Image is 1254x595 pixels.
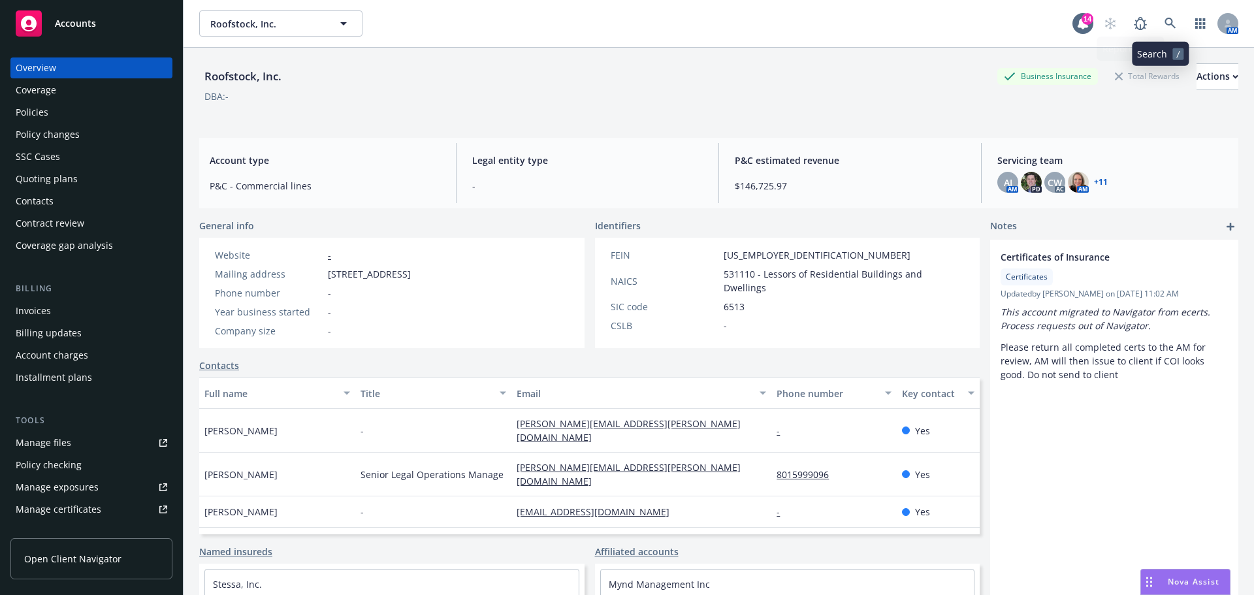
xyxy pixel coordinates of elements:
[361,424,364,438] span: -
[16,521,82,542] div: Manage claims
[215,305,323,319] div: Year business started
[361,505,364,519] span: -
[328,324,331,338] span: -
[215,286,323,300] div: Phone number
[611,300,718,314] div: SIC code
[16,191,54,212] div: Contacts
[897,378,980,409] button: Key contact
[1094,178,1108,186] a: +11
[361,468,504,481] span: Senior Legal Operations Manage
[10,323,172,344] a: Billing updates
[997,153,1228,167] span: Servicing team
[1223,219,1238,234] a: add
[199,545,272,558] a: Named insureds
[1068,172,1089,193] img: photo
[10,124,172,145] a: Policy changes
[55,18,96,29] span: Accounts
[204,387,336,400] div: Full name
[611,319,718,332] div: CSLB
[199,10,362,37] button: Roofstock, Inc.
[355,378,511,409] button: Title
[361,387,492,400] div: Title
[10,477,172,498] a: Manage exposures
[199,219,254,233] span: General info
[1001,340,1228,381] p: Please return all completed certs to the AM for review, AM will then issue to client if COI looks...
[199,68,287,85] div: Roofstock, Inc.
[10,414,172,427] div: Tools
[517,461,741,487] a: [PERSON_NAME][EMAIL_ADDRESS][PERSON_NAME][DOMAIN_NAME]
[16,345,88,366] div: Account charges
[724,248,910,262] span: [US_EMPLOYER_IDENTIFICATION_NUMBER]
[472,179,703,193] span: -
[199,359,239,372] a: Contacts
[10,521,172,542] a: Manage claims
[1197,64,1238,89] div: Actions
[735,179,965,193] span: $146,725.97
[595,219,641,233] span: Identifiers
[328,249,331,261] a: -
[1157,10,1183,37] a: Search
[16,124,80,145] div: Policy changes
[902,387,960,400] div: Key contact
[915,505,930,519] span: Yes
[1001,306,1213,332] em: This account migrated to Navigator from ecerts. Process requests out of Navigator.
[1097,10,1123,37] a: Start snowing
[517,417,741,443] a: [PERSON_NAME][EMAIL_ADDRESS][PERSON_NAME][DOMAIN_NAME]
[1006,271,1048,283] span: Certificates
[990,240,1238,392] div: Certificates of InsuranceCertificatesUpdatedby [PERSON_NAME] on [DATE] 11:02 AMThis account migra...
[1048,176,1062,189] span: CW
[511,378,771,409] button: Email
[10,282,172,295] div: Billing
[777,506,790,518] a: -
[10,213,172,234] a: Contract review
[472,153,703,167] span: Legal entity type
[199,378,355,409] button: Full name
[16,477,99,498] div: Manage exposures
[1004,176,1012,189] span: AJ
[16,213,84,234] div: Contract review
[724,319,727,332] span: -
[1168,576,1219,587] span: Nova Assist
[10,367,172,388] a: Installment plans
[204,89,229,103] div: DBA: -
[611,274,718,288] div: NAICS
[595,545,679,558] a: Affiliated accounts
[210,17,323,31] span: Roofstock, Inc.
[16,367,92,388] div: Installment plans
[210,179,440,193] span: P&C - Commercial lines
[1140,569,1230,595] button: Nova Assist
[10,57,172,78] a: Overview
[204,468,278,481] span: [PERSON_NAME]
[1021,172,1042,193] img: photo
[16,323,82,344] div: Billing updates
[777,425,790,437] a: -
[1187,10,1214,37] a: Switch app
[735,153,965,167] span: P&C estimated revenue
[328,267,411,281] span: [STREET_ADDRESS]
[204,424,278,438] span: [PERSON_NAME]
[16,57,56,78] div: Overview
[16,146,60,167] div: SSC Cases
[609,578,710,590] a: Mynd Management Inc
[215,267,323,281] div: Mailing address
[16,102,48,123] div: Policies
[10,102,172,123] a: Policies
[10,300,172,321] a: Invoices
[10,80,172,101] a: Coverage
[10,455,172,475] a: Policy checking
[213,578,262,590] a: Stessa, Inc.
[16,80,56,101] div: Coverage
[24,552,121,566] span: Open Client Navigator
[611,248,718,262] div: FEIN
[16,235,113,256] div: Coverage gap analysis
[990,219,1017,234] span: Notes
[10,5,172,42] a: Accounts
[16,300,51,321] div: Invoices
[16,499,101,520] div: Manage certificates
[215,248,323,262] div: Website
[204,505,278,519] span: [PERSON_NAME]
[777,468,839,481] a: 8015999096
[915,424,930,438] span: Yes
[1108,68,1186,84] div: Total Rewards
